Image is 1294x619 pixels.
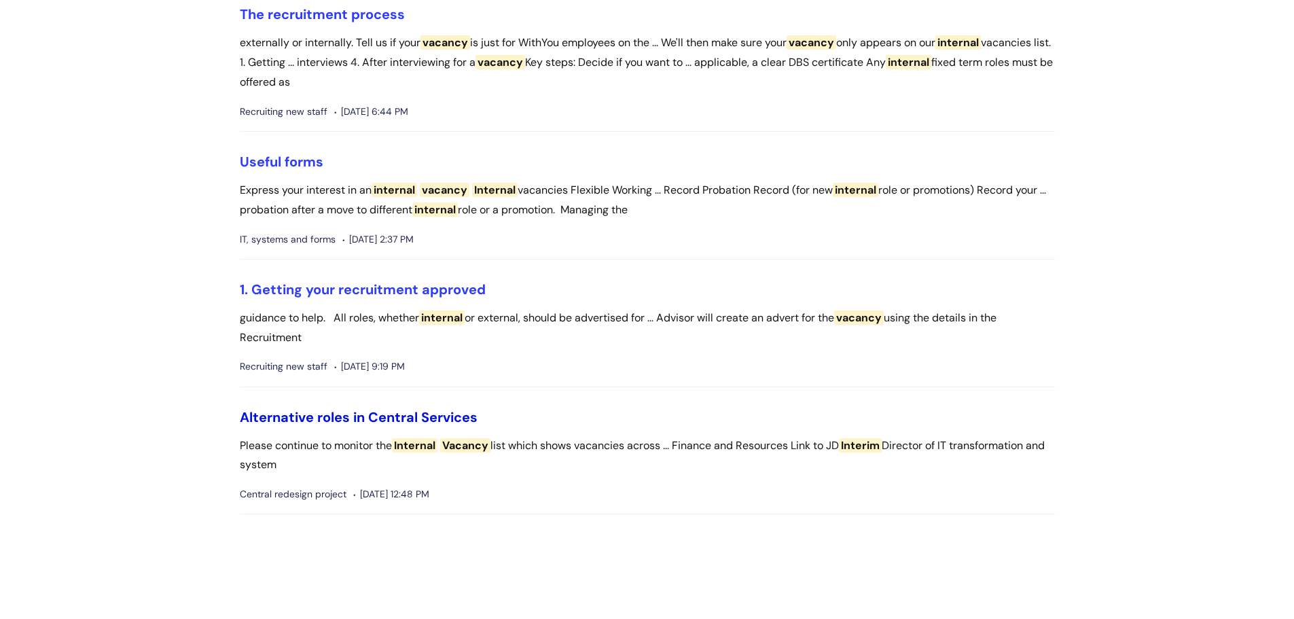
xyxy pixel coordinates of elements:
[240,358,327,375] span: Recruiting new staff
[334,103,408,120] span: [DATE] 6:44 PM
[935,35,981,50] span: internal
[787,35,836,50] span: vacancy
[372,183,417,197] span: internal
[392,438,437,453] span: Internal
[240,436,1055,476] p: Please continue to monitor the list which shows vacancies across ... Finance and Resources Link t...
[240,33,1055,92] p: externally or internally. Tell us if your is just for WithYou employees on the ... We'll then mak...
[240,231,336,248] span: IT, systems and forms
[440,438,490,453] span: Vacancy
[240,281,486,298] a: 1. Getting your recruitment approved
[240,153,323,171] a: Useful forms
[353,486,429,503] span: [DATE] 12:48 PM
[412,202,458,217] span: internal
[240,103,327,120] span: Recruiting new staff
[240,181,1055,220] p: Express your interest in an vacancies Flexible Working ... Record Probation Record (for new role ...
[833,183,878,197] span: internal
[240,486,346,503] span: Central redesign project
[342,231,414,248] span: [DATE] 2:37 PM
[472,183,518,197] span: Internal
[240,408,478,426] a: Alternative roles in Central Services
[420,35,470,50] span: vacancy
[886,55,931,69] span: internal
[240,5,405,23] a: The recruitment process
[334,358,405,375] span: [DATE] 9:19 PM
[834,311,884,325] span: vacancy
[240,308,1055,348] p: guidance to help. All roles, whether or external, should be advertised for ... Advisor will creat...
[420,183,469,197] span: vacancy
[419,311,465,325] span: internal
[475,55,525,69] span: vacancy
[839,438,882,453] span: Interim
